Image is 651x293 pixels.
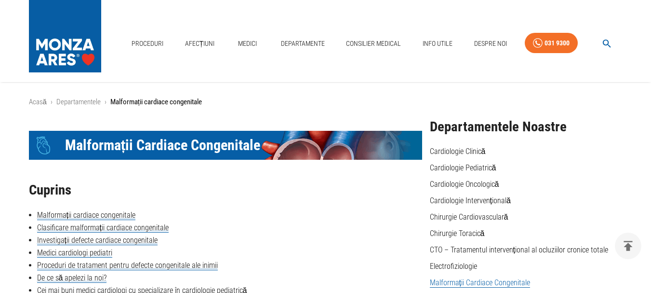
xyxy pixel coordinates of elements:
[37,236,158,245] a: Investigații defecte cardiace congenitale
[430,262,477,271] a: Electrofiziologie
[37,261,218,270] a: Proceduri de tratament pentru defecte congenitale ale inimii
[29,98,47,106] a: Acasă
[29,131,58,160] div: Icon
[56,98,101,106] a: Departamentele
[181,34,219,54] a: Afecțiuni
[277,34,329,54] a: Departamente
[110,97,202,108] p: Malformații cardiace congenitale
[128,34,167,54] a: Proceduri
[342,34,405,54] a: Consilier Medical
[65,136,261,154] span: Malformații Cardiace Congenitale
[105,97,106,108] li: ›
[37,223,169,233] a: Clasificare malformații cardiace congenitale
[29,97,623,108] nav: breadcrumb
[430,245,608,254] a: CTO – Tratamentul intervențional al ocluziilor cronice totale
[29,182,422,198] h2: Cuprins
[615,233,641,259] button: delete
[430,163,496,172] a: Cardiologie Pediatrică
[430,229,485,238] a: Chirurgie Toracică
[430,119,623,135] h2: Departamentele Noastre
[430,278,530,288] a: Malformații Cardiace Congenitale
[51,97,53,108] li: ›
[545,37,570,49] div: 031 9300
[430,147,486,156] a: Cardiologie Clinică
[430,212,508,222] a: Chirurgie Cardiovasculară
[470,34,511,54] a: Despre Noi
[37,210,135,220] a: Malformații cardiace congenitale
[430,180,499,189] a: Cardiologie Oncologică
[37,273,107,283] a: De ce să apelezi la noi?
[37,248,112,258] a: Medici cardiologi pediatri
[430,196,511,205] a: Cardiologie Intervențională
[525,33,578,54] a: 031 9300
[232,34,263,54] a: Medici
[419,34,456,54] a: Info Utile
